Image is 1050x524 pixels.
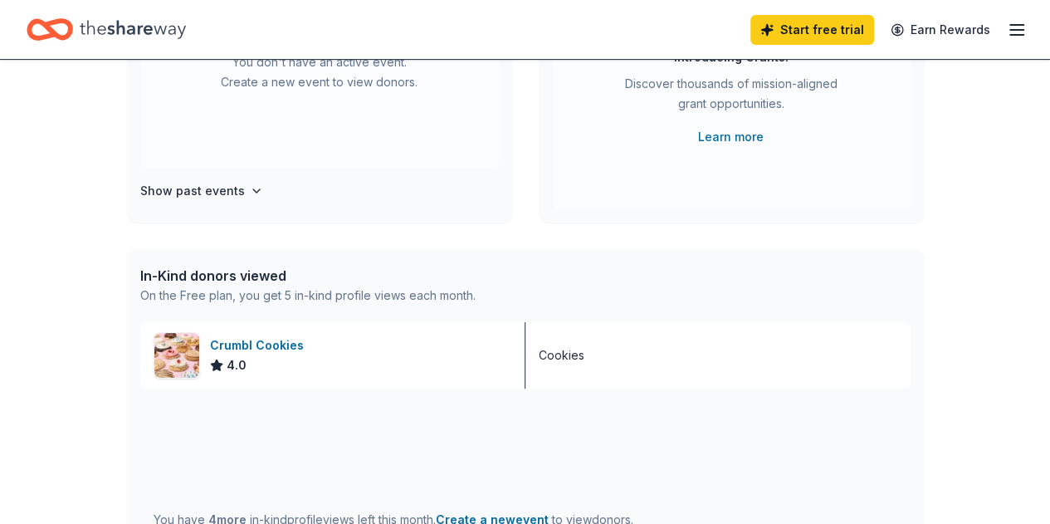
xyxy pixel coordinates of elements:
a: Home [27,10,186,49]
h4: Show past events [140,181,245,201]
div: In-Kind donors viewed [140,266,476,286]
button: Show past events [140,181,263,201]
img: Image for Crumbl Cookies [154,333,199,378]
a: Start free trial [750,15,874,45]
div: Discover thousands of mission-aligned grant opportunities. [618,74,844,120]
div: Crumbl Cookies [210,335,310,355]
div: On the Free plan, you get 5 in-kind profile views each month. [140,286,476,306]
a: Earn Rewards [881,15,1000,45]
span: 4.0 [227,355,247,375]
div: Cookies [539,345,584,365]
a: Learn more [698,127,764,147]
